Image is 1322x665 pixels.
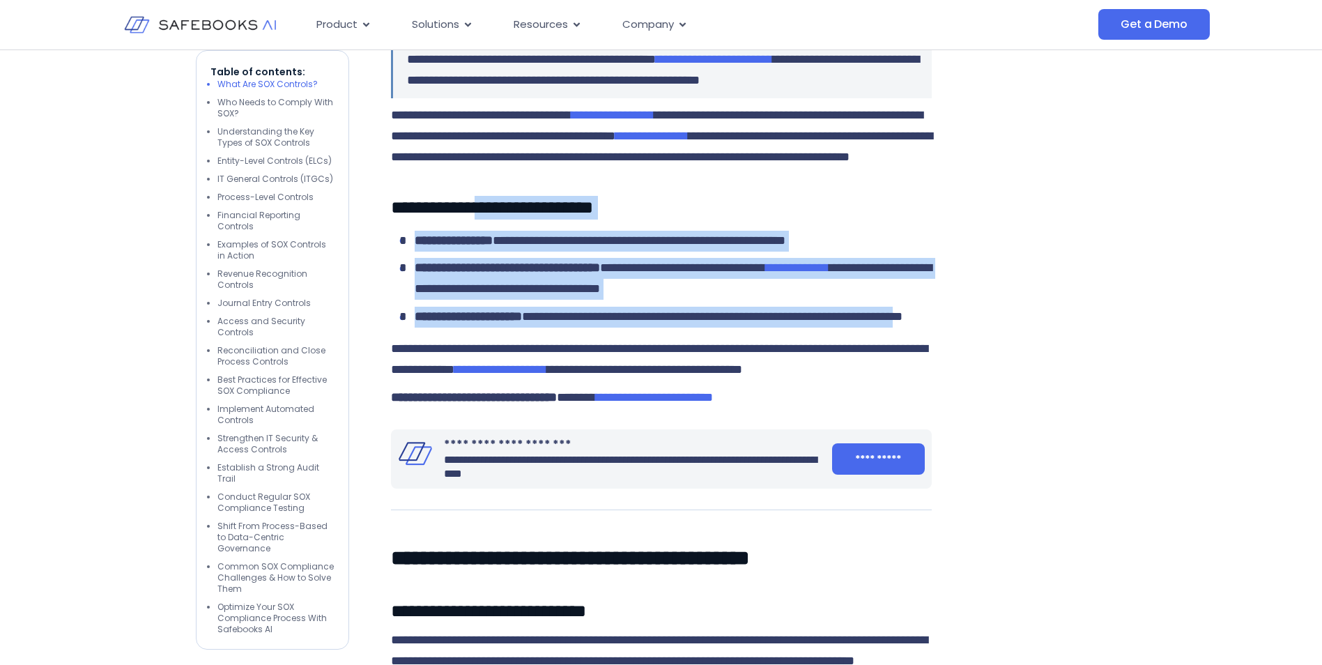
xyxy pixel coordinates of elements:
[217,298,335,309] li: Journal Entry Controls
[217,174,335,185] li: IT General Controls (ITGCs)
[316,17,358,33] span: Product
[217,155,335,167] li: Entity-Level Controls (ELCs)
[1121,17,1187,31] span: Get a Demo
[412,17,459,33] span: Solutions
[217,79,335,90] li: What Are SOX Controls?
[217,561,335,595] li: Common SOX Compliance Challenges & How to Solve Them
[217,97,335,119] li: Who Needs to Comply With SOX?
[217,192,335,203] li: Process-Level Controls
[217,433,335,455] li: Strengthen IT Security & Access Controls
[217,239,335,261] li: Examples of SOX Controls in Action
[305,11,959,38] nav: Menu
[217,210,335,232] li: Financial Reporting Controls
[217,602,335,635] li: Optimize Your SOX Compliance Process With Safebooks AI
[217,126,335,148] li: Understanding the Key Types of SOX Controls
[217,404,335,426] li: Implement Automated Controls
[305,11,959,38] div: Menu Toggle
[217,345,335,367] li: Reconciliation and Close Process Controls
[622,17,674,33] span: Company
[217,316,335,338] li: Access and Security Controls
[217,374,335,397] li: Best Practices for Effective SOX Compliance
[217,491,335,514] li: Conduct Regular SOX Compliance Testing
[217,521,335,554] li: Shift From Process-Based to Data-Centric Governance
[217,268,335,291] li: Revenue Recognition Controls
[217,462,335,484] li: Establish a Strong Audit Trail
[210,65,335,79] p: Table of contents:
[1098,9,1209,40] a: Get a Demo
[514,17,568,33] span: Resources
